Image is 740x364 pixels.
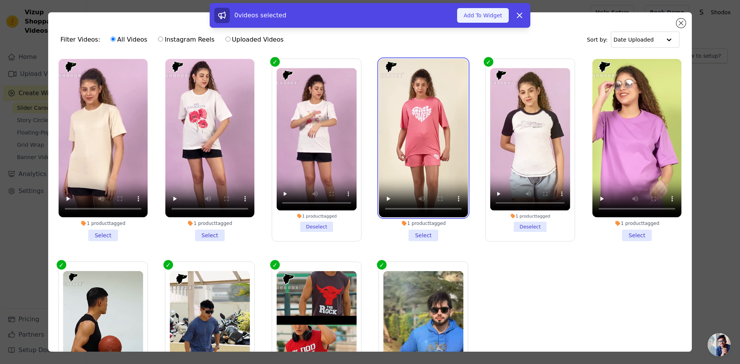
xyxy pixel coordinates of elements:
[457,8,509,23] button: Add To Widget
[225,35,284,45] label: Uploaded Videos
[592,220,681,226] div: 1 product tagged
[59,220,148,226] div: 1 product tagged
[490,213,570,219] div: 1 product tagged
[61,31,288,49] div: Filter Videos:
[158,35,215,45] label: Instagram Reels
[587,32,680,48] div: Sort by:
[379,220,468,226] div: 1 product tagged
[165,220,254,226] div: 1 product tagged
[276,213,357,219] div: 1 product tagged
[110,35,148,45] label: All Videos
[708,333,731,356] a: Open chat
[234,12,286,19] span: 0 videos selected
